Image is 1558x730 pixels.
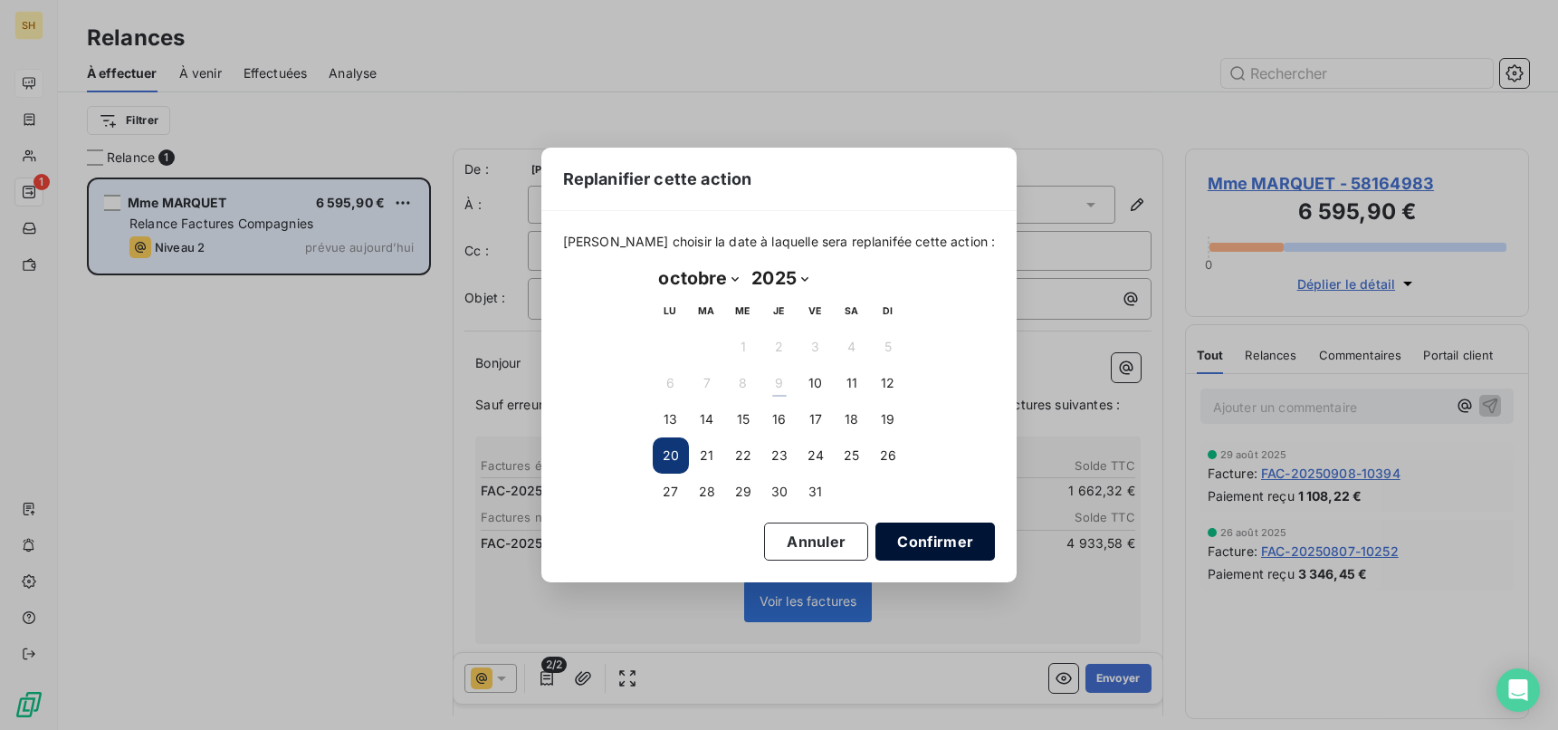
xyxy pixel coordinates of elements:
button: Confirmer [875,523,995,561]
th: lundi [653,293,689,329]
button: 23 [761,437,798,474]
button: 13 [653,401,689,437]
button: 17 [798,401,834,437]
button: 3 [798,329,834,365]
th: dimanche [870,293,906,329]
button: 28 [689,474,725,510]
button: 20 [653,437,689,474]
th: mercredi [725,293,761,329]
button: 1 [725,329,761,365]
button: 29 [725,474,761,510]
button: 25 [834,437,870,474]
button: 18 [834,401,870,437]
button: 4 [834,329,870,365]
button: 26 [870,437,906,474]
button: 8 [725,365,761,401]
button: 2 [761,329,798,365]
button: 7 [689,365,725,401]
button: 19 [870,401,906,437]
button: 9 [761,365,798,401]
button: 12 [870,365,906,401]
button: 31 [798,474,834,510]
button: Annuler [764,523,868,561]
th: mardi [689,293,725,329]
button: 15 [725,401,761,437]
th: samedi [834,293,870,329]
th: vendredi [798,293,834,329]
button: 16 [761,401,798,437]
button: 6 [653,365,689,401]
button: 22 [725,437,761,474]
button: 24 [798,437,834,474]
button: 27 [653,474,689,510]
button: 10 [798,365,834,401]
button: 11 [834,365,870,401]
button: 21 [689,437,725,474]
th: jeudi [761,293,798,329]
span: Replanifier cette action [563,167,752,191]
button: 30 [761,474,798,510]
button: 5 [870,329,906,365]
div: Open Intercom Messenger [1496,668,1540,712]
span: [PERSON_NAME] choisir la date à laquelle sera replanifée cette action : [563,233,996,251]
button: 14 [689,401,725,437]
